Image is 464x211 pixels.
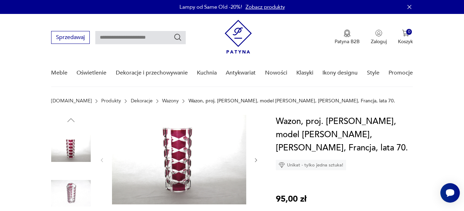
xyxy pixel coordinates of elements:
img: Ikona medalu [344,30,351,37]
a: Ikony designu [322,60,358,86]
a: Antykwariat [226,60,256,86]
a: Style [367,60,379,86]
div: 0 [406,29,412,35]
a: Ikona medaluPatyna B2B [335,30,360,45]
a: Wazony [162,98,179,104]
button: Patyna B2B [335,30,360,45]
iframe: Smartsupp widget button [440,183,460,203]
a: Sprzedawaj [51,36,90,40]
a: Promocje [389,60,413,86]
img: Patyna - sklep z meblami i dekoracjami vintage [225,20,252,54]
p: Lampy od Same Old -20%! [179,3,242,10]
a: Oświetlenie [77,60,106,86]
a: [DOMAIN_NAME] [51,98,92,104]
a: Zobacz produkty [246,3,285,10]
p: 95,00 zł [276,193,306,206]
a: Klasyki [296,60,313,86]
a: Produkty [101,98,121,104]
a: Dekoracje [131,98,153,104]
p: Zaloguj [371,38,387,45]
img: Ikonka użytkownika [375,30,382,37]
p: Patyna B2B [335,38,360,45]
p: Koszyk [398,38,413,45]
div: Unikat - tylko jedna sztuka! [276,160,346,170]
a: Meble [51,60,67,86]
button: Zaloguj [371,30,387,45]
img: Ikona diamentu [279,162,285,168]
button: Szukaj [174,33,182,41]
img: Zdjęcie produktu Wazon, proj. J. G. DURAND, model WINDSOR, LUMINARC, Francja, lata 70. [51,129,91,169]
button: Sprzedawaj [51,31,90,44]
a: Dekoracje i przechowywanie [116,60,188,86]
a: Nowości [265,60,287,86]
img: Zdjęcie produktu Wazon, proj. J. G. DURAND, model WINDSOR, LUMINARC, Francja, lata 70. [112,115,246,204]
a: Kuchnia [197,60,217,86]
button: 0Koszyk [398,30,413,45]
p: Wazon, proj. [PERSON_NAME], model [PERSON_NAME], [PERSON_NAME], Francja, lata 70. [189,98,395,104]
img: Ikona koszyka [402,30,409,37]
h1: Wazon, proj. [PERSON_NAME], model [PERSON_NAME], [PERSON_NAME], Francja, lata 70. [276,115,421,155]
